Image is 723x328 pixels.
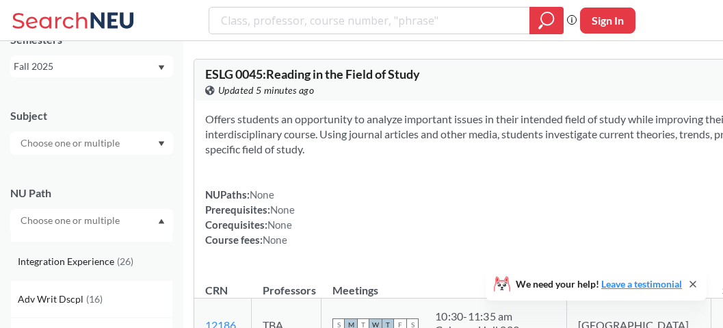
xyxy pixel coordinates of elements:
span: Adv Writ Dscpl [18,292,86,307]
span: None [263,234,287,246]
input: Choose one or multiple [14,135,129,151]
div: NUPaths: Prerequisites: Corequisites: Course fees: [205,187,295,247]
input: Choose one or multiple [14,212,129,229]
span: Updated 5 minutes ago [218,83,315,98]
div: Fall 2025 [14,59,157,74]
div: CRN [205,283,228,298]
span: We need your help! [516,279,682,289]
svg: magnifying glass [538,11,555,30]
div: Fall 2025Dropdown arrow [10,55,173,77]
svg: Dropdown arrow [158,218,165,224]
svg: Dropdown arrow [158,65,165,71]
span: None [250,188,274,201]
span: Integration Experience [18,254,117,269]
span: None [267,218,292,231]
button: Sign In [580,8,635,34]
div: 10:30 - 11:35 am [435,310,519,323]
span: ( 26 ) [117,255,133,267]
div: Dropdown arrowInterpreting CultureCreative Express/Innov(112)Difference/Diversity(111)Natural/Des... [10,209,173,232]
span: None [270,203,295,216]
div: magnifying glass [529,7,564,34]
div: NU Path [10,186,173,201]
div: Subject [10,108,173,123]
div: Dropdown arrow [10,131,173,155]
th: Professors [252,269,321,299]
svg: Dropdown arrow [158,141,165,147]
th: Meetings [321,269,567,299]
span: ( 16 ) [86,293,103,305]
span: ESLG 0045 : Reading in the Field of Study [205,66,420,81]
a: Leave a testimonial [601,278,682,290]
input: Class, professor, course number, "phrase" [220,9,520,32]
